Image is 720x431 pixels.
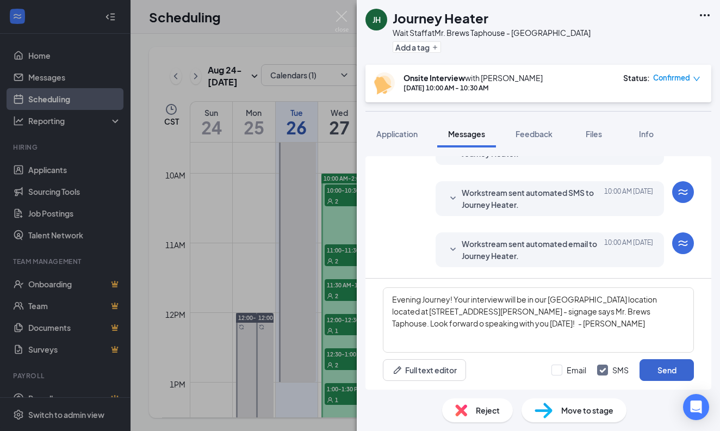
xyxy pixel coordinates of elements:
[693,75,700,83] span: down
[586,129,602,139] span: Files
[604,187,653,211] span: [DATE] 10:00 AM
[373,14,381,25] div: JH
[383,359,466,381] button: Full text editorPen
[446,243,460,256] svg: SmallChevronDown
[623,72,650,83] div: Status :
[404,72,543,83] div: with [PERSON_NAME]
[698,9,711,22] svg: Ellipses
[683,394,709,420] div: Open Intercom Messenger
[653,72,690,83] span: Confirmed
[604,238,653,262] span: [DATE] 10:00 AM
[392,365,403,375] svg: Pen
[639,129,654,139] span: Info
[516,129,553,139] span: Feedback
[393,41,441,53] button: PlusAdd a tag
[676,237,690,250] svg: WorkstreamLogo
[676,186,690,199] svg: WorkstreamLogo
[393,9,488,27] h1: Journey Heater
[476,404,500,416] span: Reject
[404,83,543,93] div: [DATE] 10:00 AM - 10:30 AM
[376,129,418,139] span: Application
[446,192,460,205] svg: SmallChevronDown
[640,359,694,381] button: Send
[448,129,485,139] span: Messages
[432,44,438,51] svg: Plus
[462,238,604,262] span: Workstream sent automated email to Journey Heater.
[404,73,465,83] b: Onsite Interview
[561,404,613,416] span: Move to stage
[393,27,591,38] div: Wait Staff at Mr. Brews Taphouse - [GEOGRAPHIC_DATA]
[383,287,694,353] textarea: Evening Journey! Your interview will be in our [GEOGRAPHIC_DATA] location located at [STREET_ADDR...
[462,187,604,211] span: Workstream sent automated SMS to Journey Heater.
